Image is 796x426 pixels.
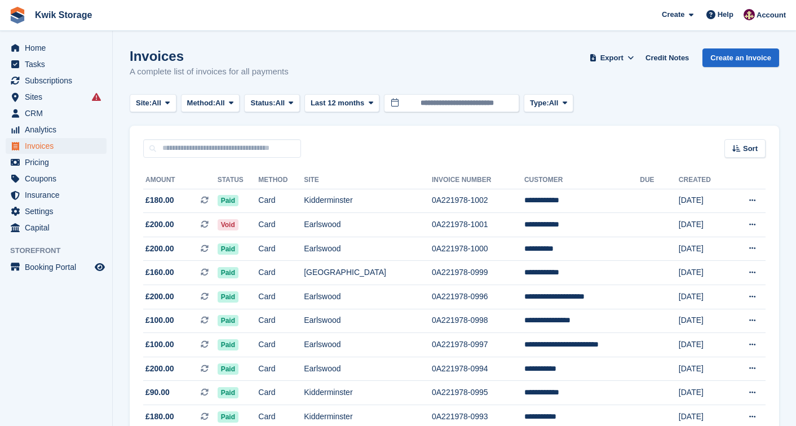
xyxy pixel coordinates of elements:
[244,94,299,113] button: Status: All
[640,171,679,189] th: Due
[702,48,779,67] a: Create an Invoice
[6,73,107,88] a: menu
[145,194,174,206] span: £180.00
[93,260,107,274] a: Preview store
[679,261,729,285] td: [DATE]
[218,411,238,423] span: Paid
[145,314,174,326] span: £100.00
[679,333,729,357] td: [DATE]
[145,387,170,398] span: £90.00
[250,97,275,109] span: Status:
[25,220,92,236] span: Capital
[6,105,107,121] a: menu
[432,381,524,405] td: 0A221978-0995
[6,89,107,105] a: menu
[600,52,623,64] span: Export
[218,195,238,206] span: Paid
[218,315,238,326] span: Paid
[25,138,92,154] span: Invoices
[641,48,693,67] a: Credit Notes
[145,243,174,255] span: £200.00
[258,309,304,333] td: Card
[130,65,289,78] p: A complete list of invoices for all payments
[549,97,559,109] span: All
[25,154,92,170] span: Pricing
[145,267,174,278] span: £160.00
[679,309,729,333] td: [DATE]
[679,237,729,261] td: [DATE]
[130,48,289,64] h1: Invoices
[757,10,786,21] span: Account
[743,143,758,154] span: Sort
[25,73,92,88] span: Subscriptions
[25,56,92,72] span: Tasks
[679,189,729,213] td: [DATE]
[145,219,174,230] span: £200.00
[258,285,304,309] td: Card
[679,357,729,381] td: [DATE]
[679,213,729,237] td: [DATE]
[218,243,238,255] span: Paid
[6,56,107,72] a: menu
[6,122,107,137] a: menu
[218,339,238,350] span: Paid
[10,245,112,256] span: Storefront
[9,7,26,24] img: stora-icon-8386f47178a22dfd0bd8f6a31ec36ba5ce8667c1dd55bd0f319d3a0aa187defe.svg
[25,122,92,137] span: Analytics
[145,363,174,375] span: £200.00
[218,171,259,189] th: Status
[432,357,524,381] td: 0A221978-0994
[587,48,636,67] button: Export
[6,171,107,187] a: menu
[744,9,755,20] img: ellie tragonette
[304,213,432,237] td: Earlswood
[432,261,524,285] td: 0A221978-0999
[25,171,92,187] span: Coupons
[6,220,107,236] a: menu
[145,411,174,423] span: £180.00
[258,357,304,381] td: Card
[530,97,549,109] span: Type:
[258,213,304,237] td: Card
[218,267,238,278] span: Paid
[304,381,432,405] td: Kidderminster
[679,171,729,189] th: Created
[25,105,92,121] span: CRM
[258,333,304,357] td: Card
[679,381,729,405] td: [DATE]
[145,339,174,350] span: £100.00
[6,259,107,275] a: menu
[304,309,432,333] td: Earlswood
[187,97,216,109] span: Method:
[181,94,240,113] button: Method: All
[304,171,432,189] th: Site
[30,6,96,24] a: Kwik Storage
[304,94,379,113] button: Last 12 months
[524,171,640,189] th: Customer
[258,171,304,189] th: Method
[432,285,524,309] td: 0A221978-0996
[25,259,92,275] span: Booking Portal
[432,309,524,333] td: 0A221978-0998
[718,9,733,20] span: Help
[218,219,238,230] span: Void
[6,203,107,219] a: menu
[432,333,524,357] td: 0A221978-0997
[304,189,432,213] td: Kidderminster
[25,40,92,56] span: Home
[258,381,304,405] td: Card
[215,97,225,109] span: All
[25,203,92,219] span: Settings
[6,138,107,154] a: menu
[432,189,524,213] td: 0A221978-1002
[432,213,524,237] td: 0A221978-1001
[218,291,238,303] span: Paid
[6,187,107,203] a: menu
[679,285,729,309] td: [DATE]
[152,97,161,109] span: All
[25,187,92,203] span: Insurance
[311,97,364,109] span: Last 12 months
[143,171,218,189] th: Amount
[130,94,176,113] button: Site: All
[25,89,92,105] span: Sites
